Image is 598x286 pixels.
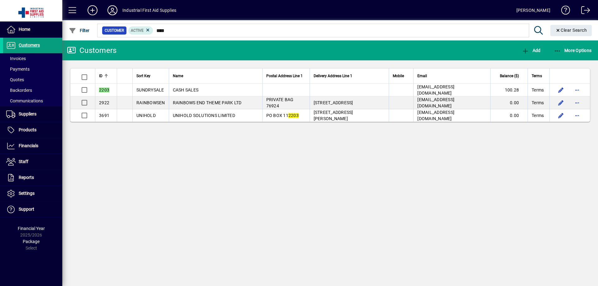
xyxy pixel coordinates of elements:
span: 2922 [99,100,109,105]
span: [EMAIL_ADDRESS][DOMAIN_NAME] [417,110,454,121]
a: Home [3,22,62,37]
div: Balance ($) [494,73,524,79]
span: [STREET_ADDRESS][PERSON_NAME] [314,110,353,121]
span: [STREET_ADDRESS] [314,100,353,105]
a: Payments [3,64,62,74]
span: Clear Search [555,28,587,33]
span: 3691 [99,113,109,118]
a: Quotes [3,74,62,85]
span: RAINBOWSEN [136,100,165,105]
a: Logout [577,1,590,21]
span: SUNDRYSALE [136,87,164,92]
a: Knowledge Base [557,1,570,21]
span: PO BOX 11 [266,113,299,118]
a: Settings [3,186,62,201]
button: Edit [556,98,566,108]
a: Suppliers [3,106,62,122]
span: Terms [532,100,544,106]
span: PRIVATE BAG 76924 [266,97,294,108]
span: Active [131,28,144,33]
button: Filter [67,25,91,36]
button: More Options [552,45,593,56]
span: Filter [69,28,90,33]
button: More options [572,110,582,120]
span: Add [522,48,540,53]
td: 100.28 [490,84,528,96]
button: Add [520,45,542,56]
span: Delivery Address Line 1 [314,73,352,79]
span: More Options [554,48,592,53]
div: Name [173,73,259,79]
span: Financials [19,143,38,148]
span: Suppliers [19,111,36,116]
div: Industrial First Aid Supplies [122,5,176,15]
span: Terms [532,73,542,79]
span: Sort Key [136,73,150,79]
div: ID [99,73,113,79]
span: Mobile [393,73,404,79]
span: CASH SALES [173,87,199,92]
a: Communications [3,96,62,106]
button: Add [83,5,102,16]
span: Financial Year [18,226,45,231]
button: More options [572,85,582,95]
span: Products [19,127,36,132]
div: Email [417,73,486,79]
span: Name [173,73,183,79]
span: [EMAIL_ADDRESS][DOMAIN_NAME] [417,97,454,108]
a: Reports [3,170,62,185]
span: Reports [19,175,34,180]
mat-chip: Activation Status: Active [128,26,153,35]
span: Home [19,27,30,32]
a: Products [3,122,62,138]
span: Customers [19,43,40,48]
span: Quotes [6,77,24,82]
span: UNIHOLD SOLUTIONS LIMITED [173,113,235,118]
div: [PERSON_NAME] [516,5,550,15]
a: Invoices [3,53,62,64]
div: Customers [67,45,116,55]
em: 2203 [288,113,299,118]
span: UNIHOLD [136,113,156,118]
button: Clear [550,25,592,36]
button: Edit [556,85,566,95]
span: Support [19,207,34,212]
span: Terms [532,112,544,119]
span: Communications [6,98,43,103]
em: 2203 [99,87,109,92]
span: Balance ($) [500,73,519,79]
span: RAINBOWS END THEME PARK LTD [173,100,242,105]
span: Customer [105,27,124,34]
span: Terms [532,87,544,93]
span: Email [417,73,427,79]
div: Mobile [393,73,410,79]
a: Backorders [3,85,62,96]
span: Staff [19,159,28,164]
span: Postal Address Line 1 [266,73,303,79]
span: Package [23,239,40,244]
button: More options [572,98,582,108]
td: 0.00 [490,109,528,122]
td: 0.00 [490,96,528,109]
span: Backorders [6,88,32,93]
span: Payments [6,67,30,72]
span: ID [99,73,102,79]
button: Edit [556,110,566,120]
span: Settings [19,191,35,196]
button: Profile [102,5,122,16]
span: [EMAIL_ADDRESS][DOMAIN_NAME] [417,84,454,96]
a: Staff [3,154,62,170]
span: Invoices [6,56,26,61]
a: Support [3,202,62,217]
a: Financials [3,138,62,154]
